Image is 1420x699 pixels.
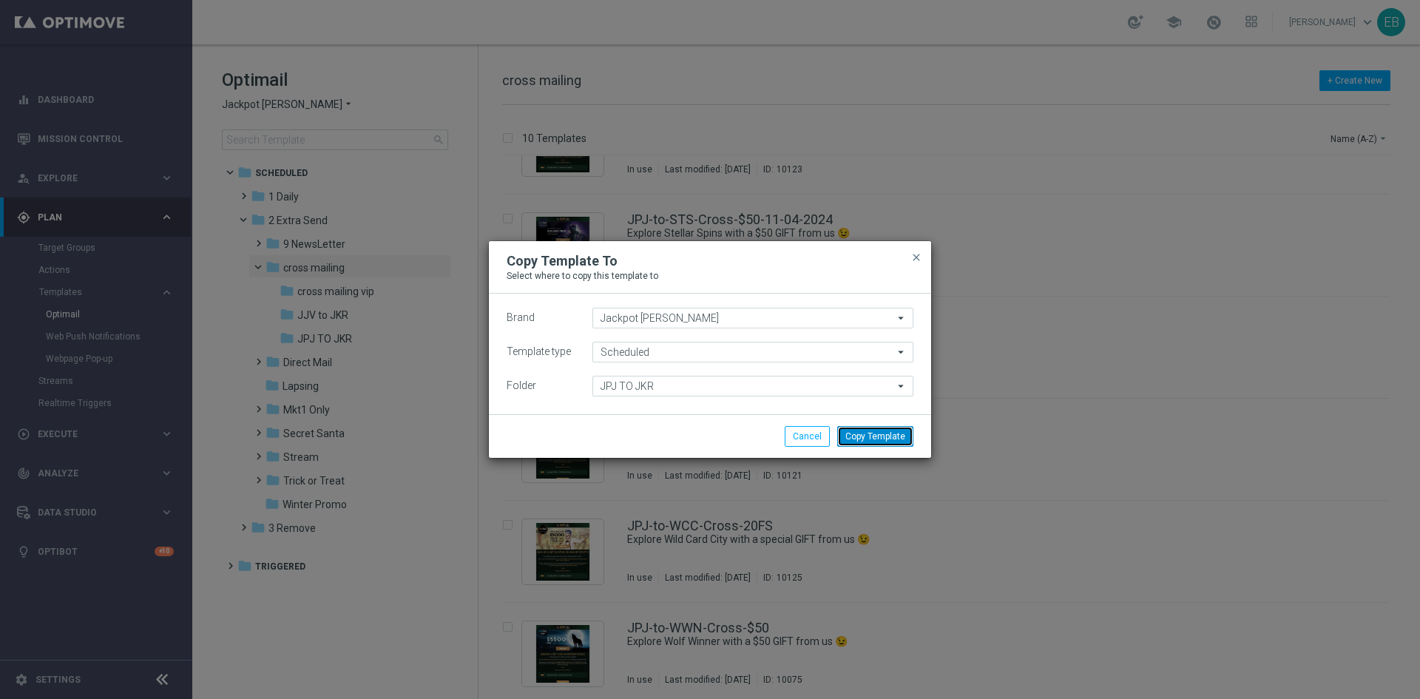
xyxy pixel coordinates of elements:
[894,342,909,362] i: arrow_drop_down
[507,311,535,324] label: Brand
[507,252,618,270] h2: Copy Template To
[894,376,909,396] i: arrow_drop_down
[507,345,571,358] label: Template type
[910,251,922,263] span: close
[507,379,536,392] label: Folder
[507,270,913,282] p: Select where to copy this template to
[785,426,830,447] button: Cancel
[894,308,909,328] i: arrow_drop_down
[837,426,913,447] button: Copy Template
